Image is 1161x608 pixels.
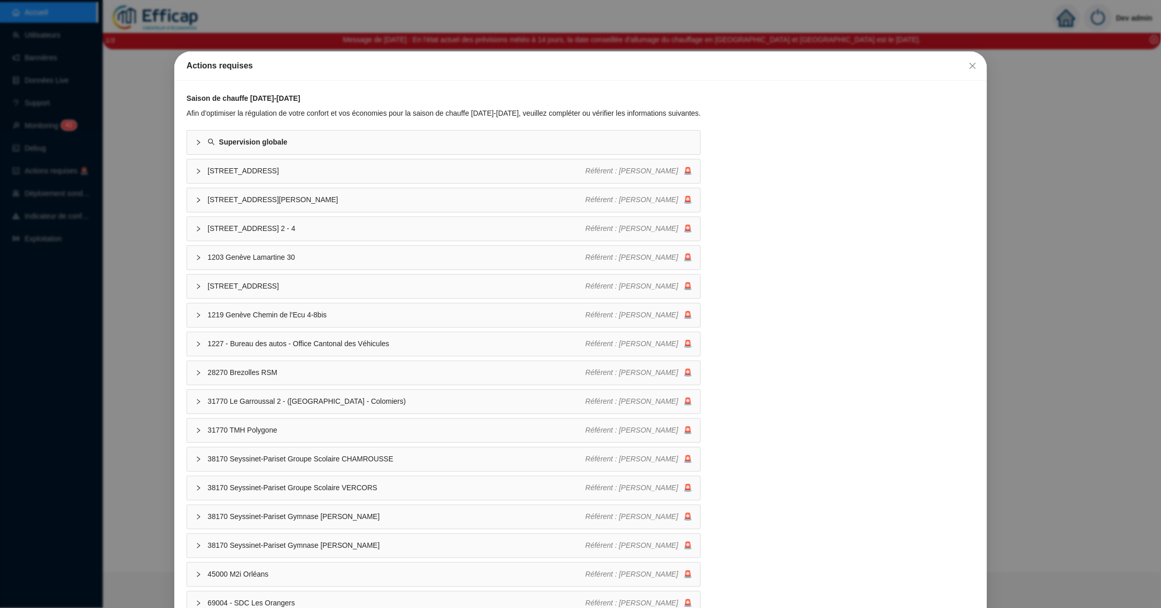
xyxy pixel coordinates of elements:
[187,419,700,442] div: 31770 TMH PolygoneRéférent : [PERSON_NAME]🚨
[585,397,678,405] span: Référent : [PERSON_NAME]
[585,368,678,377] span: Référent : [PERSON_NAME]
[585,511,692,522] div: 🚨
[195,139,202,146] span: collapsed
[195,514,202,520] span: collapsed
[208,338,586,349] span: 1227 - Bureau des autos - Office Cantonal des Véhicules
[208,425,586,436] span: 31770 TMH Polygone
[187,60,975,72] div: Actions requises
[585,569,692,580] div: 🚨
[208,511,586,522] span: 38170 Seyssinet-Pariset Gymnase [PERSON_NAME]
[208,138,215,146] span: search
[585,454,692,464] div: 🚨
[964,58,981,74] button: Close
[208,396,586,407] span: 31770 Le Garroussal 2 - ([GEOGRAPHIC_DATA] - Colomiers)
[585,425,692,436] div: 🚨
[968,62,976,70] span: close
[585,224,678,233] span: Référent : [PERSON_NAME]
[187,94,300,102] strong: Saison de chauffe [DATE]-[DATE]
[585,541,678,549] span: Référent : [PERSON_NAME]
[585,426,678,434] span: Référent : [PERSON_NAME]
[187,563,700,586] div: 45000 M2i OrléansRéférent : [PERSON_NAME]🚨
[585,167,678,175] span: Référent : [PERSON_NAME]
[585,396,692,407] div: 🚨
[585,540,692,551] div: 🚨
[187,159,700,183] div: [STREET_ADDRESS]Référent : [PERSON_NAME]🚨
[187,448,700,471] div: 38170 Seyssinet-Pariset Groupe Scolaire CHAMROUSSERéférent : [PERSON_NAME]🚨
[208,281,586,292] span: [STREET_ADDRESS]
[585,281,692,292] div: 🚨
[208,166,586,176] span: [STREET_ADDRESS]
[187,131,700,154] div: Supervision globale
[585,223,692,234] div: 🚨
[585,455,678,463] span: Référent : [PERSON_NAME]
[187,505,700,529] div: 38170 Seyssinet-Pariset Gymnase [PERSON_NAME]Référent : [PERSON_NAME]🚨
[187,361,700,385] div: 28270 Brezolles RSMRéférent : [PERSON_NAME]🚨
[585,310,692,320] div: 🚨
[195,197,202,203] span: collapsed
[187,534,700,558] div: 38170 Seyssinet-Pariset Gymnase [PERSON_NAME]Référent : [PERSON_NAME]🚨
[585,253,678,261] span: Référent : [PERSON_NAME]
[585,166,692,176] div: 🚨
[585,282,678,290] span: Référent : [PERSON_NAME]
[187,275,700,298] div: [STREET_ADDRESS]Référent : [PERSON_NAME]🚨
[187,332,700,356] div: 1227 - Bureau des autos - Office Cantonal des VéhiculesRéférent : [PERSON_NAME]🚨
[208,194,586,205] span: [STREET_ADDRESS][PERSON_NAME]
[187,246,700,270] div: 1203 Genève Lamartine 30Référent : [PERSON_NAME]🚨
[208,223,586,234] span: [STREET_ADDRESS] 2 - 4
[208,310,586,320] span: 1219 Genève Chemin de l'Ecu 4-8bis
[208,569,586,580] span: 45000 M2i Orléans
[585,252,692,263] div: 🚨
[585,339,678,348] span: Référent : [PERSON_NAME]
[585,311,678,319] span: Référent : [PERSON_NAME]
[585,599,678,607] span: Référent : [PERSON_NAME]
[585,482,692,493] div: 🚨
[195,168,202,174] span: collapsed
[187,188,700,212] div: [STREET_ADDRESS][PERSON_NAME]Référent : [PERSON_NAME]🚨
[585,338,692,349] div: 🚨
[195,283,202,290] span: collapsed
[195,399,202,405] span: collapsed
[195,456,202,462] span: collapsed
[585,195,678,204] span: Référent : [PERSON_NAME]
[585,512,678,521] span: Référent : [PERSON_NAME]
[219,138,287,146] strong: Supervision globale
[195,600,202,606] span: collapsed
[195,226,202,232] span: collapsed
[187,303,700,327] div: 1219 Genève Chemin de l'Ecu 4-8bisRéférent : [PERSON_NAME]🚨
[585,570,678,578] span: Référent : [PERSON_NAME]
[208,454,586,464] span: 38170 Seyssinet-Pariset Groupe Scolaire CHAMROUSSE
[187,476,700,500] div: 38170 Seyssinet-Pariset Groupe Scolaire VERCORSRéférent : [PERSON_NAME]🚨
[195,543,202,549] span: collapsed
[195,312,202,318] span: collapsed
[208,252,586,263] span: 1203 Genève Lamartine 30
[187,390,700,414] div: 31770 Le Garroussal 2 - ([GEOGRAPHIC_DATA] - Colomiers)Référent : [PERSON_NAME]🚨
[208,540,586,551] span: 38170 Seyssinet-Pariset Gymnase [PERSON_NAME]
[195,341,202,347] span: collapsed
[187,217,700,241] div: [STREET_ADDRESS] 2 - 4Référent : [PERSON_NAME]🚨
[195,255,202,261] span: collapsed
[208,367,586,378] span: 28270 Brezolles RSM
[195,427,202,434] span: collapsed
[195,485,202,491] span: collapsed
[187,108,701,119] div: Afin d'optimiser la régulation de votre confort et vos économies pour la saison de chauffe [DATE]...
[585,484,678,492] span: Référent : [PERSON_NAME]
[964,62,981,70] span: Fermer
[208,482,586,493] span: 38170 Seyssinet-Pariset Groupe Scolaire VERCORS
[195,370,202,376] span: collapsed
[195,571,202,578] span: collapsed
[585,367,692,378] div: 🚨
[585,194,692,205] div: 🚨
